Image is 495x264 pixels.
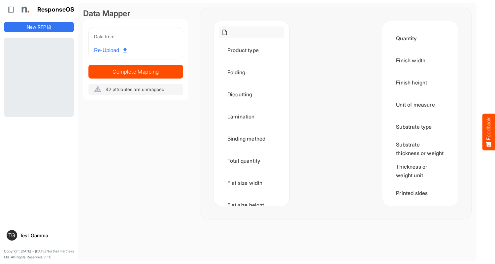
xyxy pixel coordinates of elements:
[219,62,284,82] div: Folding
[83,8,188,19] div: Data Mapper
[20,233,71,238] div: Test Gamma
[387,72,453,93] div: Finish height
[387,183,453,203] div: Printed sides
[387,94,453,115] div: Unit of measure
[387,205,453,225] div: Paper type
[482,114,495,150] button: Feedback
[219,84,284,105] div: Diecutting
[387,50,453,71] div: Finish width
[387,28,453,49] div: Quantity
[4,248,74,260] p: Copyright [DATE] - [DATE] Northell Partners Ltd. All Rights Reserved. v1.1.0
[387,161,453,181] div: Thickness or weight unit
[106,86,164,92] span: 42 attributes are unmapped
[89,67,183,76] span: Complete Mapping
[8,233,15,238] span: TG
[94,46,127,55] span: Re-Upload
[4,38,74,117] div: Loading...
[219,128,284,149] div: Binding method
[91,44,130,57] a: Re-Upload
[94,33,178,40] div: Data from
[4,22,74,32] button: New RFP
[219,173,284,193] div: Flat size width
[219,40,284,60] div: Product type
[18,3,31,16] img: Northell
[219,195,284,215] div: Flat size height
[387,116,453,137] div: Substrate type
[88,65,183,79] button: Complete Mapping
[219,106,284,127] div: Lamination
[37,6,75,13] h1: ResponseOS
[387,139,453,159] div: Substrate thickness or weight
[219,150,284,171] div: Total quantity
